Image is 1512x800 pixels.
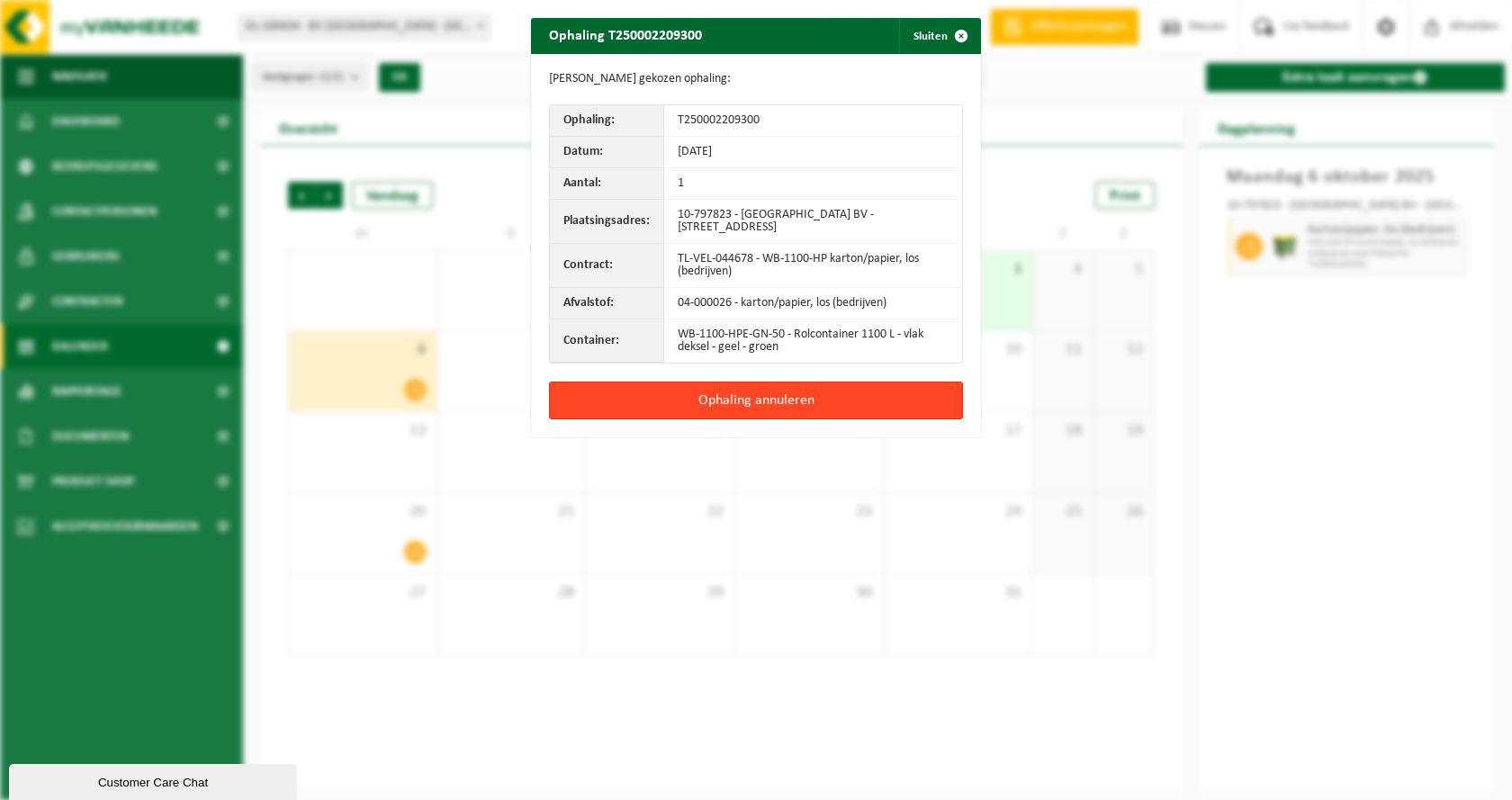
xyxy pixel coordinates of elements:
[664,319,962,363] td: WB-1100-HPE-GN-50 - Rolcontainer 1100 L - vlak deksel - geel - groen
[664,244,962,288] td: TL-VEL-044678 - WB-1100-HP karton/papier, los (bedrijven)
[664,105,962,137] td: T250002209300
[550,168,664,200] th: Aantal:
[664,288,962,319] td: 04-000026 - karton/papier, los (bedrijven)
[550,200,664,244] th: Plaatsingsadres:
[549,72,963,86] p: [PERSON_NAME] gekozen ophaling:
[550,137,664,168] th: Datum:
[550,105,664,137] th: Ophaling:
[550,319,664,363] th: Container:
[664,137,962,168] td: [DATE]
[531,18,720,52] h2: Ophaling T250002209300
[549,382,963,419] button: Ophaling annuleren
[664,168,962,200] td: 1
[550,244,664,288] th: Contract:
[664,200,962,244] td: 10-797823 - [GEOGRAPHIC_DATA] BV - [STREET_ADDRESS]
[9,760,301,800] iframe: chat widget
[550,288,664,319] th: Afvalstof:
[899,18,979,54] button: Sluiten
